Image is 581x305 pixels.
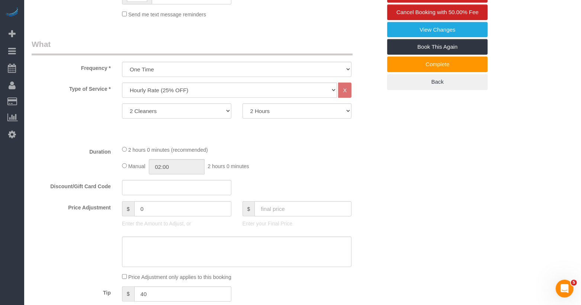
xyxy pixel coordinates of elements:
[397,9,479,15] span: Cancel Booking with 50.00% Fee
[26,145,116,155] label: Duration
[122,286,134,302] span: $
[208,163,249,169] span: 2 hours 0 minutes
[128,12,206,17] span: Send me text message reminders
[122,220,231,227] p: Enter the Amount to Adjust, or
[26,180,116,190] label: Discount/Gift Card Code
[387,57,488,72] a: Complete
[128,147,208,153] span: 2 hours 0 minutes (recommended)
[128,274,231,280] span: Price Adjustment only applies to this booking
[32,39,353,55] legend: What
[387,4,488,20] a: Cancel Booking with 50.00% Fee
[254,201,352,216] input: final price
[128,163,145,169] span: Manual
[571,280,577,286] span: 5
[556,280,574,298] iframe: Intercom live chat
[26,62,116,72] label: Frequency *
[4,7,19,18] img: Automaid Logo
[26,201,116,211] label: Price Adjustment
[387,74,488,90] a: Back
[387,22,488,38] a: View Changes
[387,39,488,55] a: Book This Again
[122,201,134,216] span: $
[26,83,116,93] label: Type of Service *
[26,286,116,296] label: Tip
[243,201,255,216] span: $
[243,220,352,227] p: Enter your Final Price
